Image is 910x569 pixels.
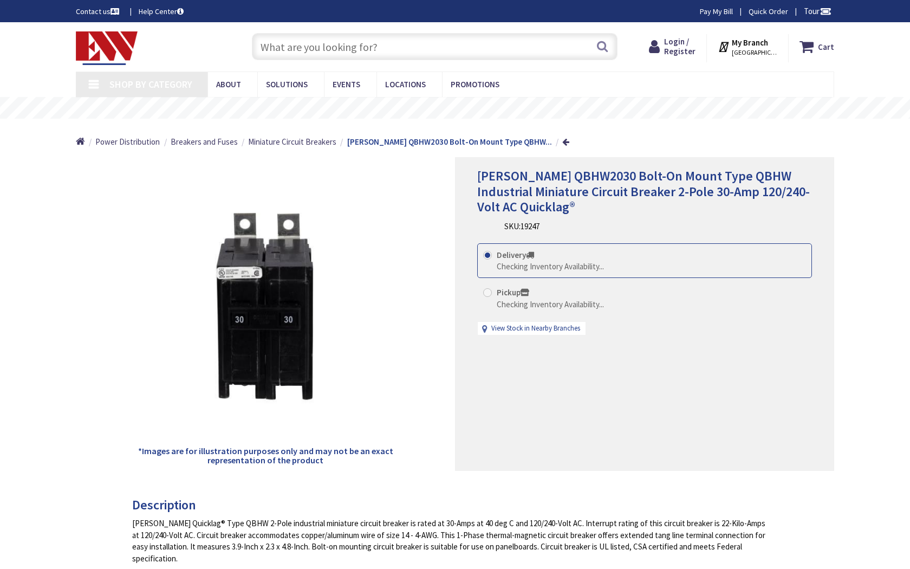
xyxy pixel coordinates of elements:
[252,33,617,60] input: What are you looking for?
[732,37,768,48] strong: My Branch
[504,221,539,232] div: SKU:
[95,136,160,147] a: Power Distribution
[248,136,336,147] a: Miniature Circuit Breakers
[718,37,778,56] div: My Branch [GEOGRAPHIC_DATA], [GEOGRAPHIC_DATA]
[347,137,552,147] strong: [PERSON_NAME] QBHW2030 Bolt-On Mount Type QBHW...
[385,79,426,89] span: Locations
[700,6,733,17] a: Pay My Bill
[95,137,160,147] span: Power Distribution
[818,37,834,56] strong: Cart
[132,518,770,564] div: [PERSON_NAME] Quicklag® Type QBHW 2-Pole industrial miniature circuit breaker is rated at 30-Amps...
[366,102,564,114] rs-layer: Free Same Day Pickup at 19 Locations
[491,324,580,334] a: View Stock in Nearby Branches
[171,136,238,147] a: Breakers and Fuses
[171,137,238,147] span: Breakers and Fuses
[497,261,604,272] div: Checking Inventory Availability...
[333,79,360,89] span: Events
[799,37,834,56] a: Cart
[497,250,534,260] strong: Delivery
[497,299,604,310] div: Checking Inventory Availability...
[139,6,184,17] a: Help Center
[76,6,121,17] a: Contact us
[248,137,336,147] span: Miniature Circuit Breakers
[136,180,394,438] img: Eaton QBHW2030 Bolt-On Mount Type QBHW Industrial Miniature Circuit Breaker 2-Pole 30-Amp 120/240...
[477,167,810,216] span: [PERSON_NAME] QBHW2030 Bolt-On Mount Type QBHW Industrial Miniature Circuit Breaker 2-Pole 30-Amp...
[497,287,529,298] strong: Pickup
[749,6,788,17] a: Quick Order
[132,498,770,512] h3: Description
[649,37,695,56] a: Login / Register
[216,79,241,89] span: About
[266,79,308,89] span: Solutions
[732,48,778,57] span: [GEOGRAPHIC_DATA], [GEOGRAPHIC_DATA]
[451,79,499,89] span: Promotions
[109,78,192,90] span: Shop By Category
[136,447,394,465] h5: *Images are for illustration purposes only and may not be an exact representation of the product
[76,31,138,65] img: Electrical Wholesalers, Inc.
[804,6,831,16] span: Tour
[521,221,539,231] span: 19247
[664,36,695,56] span: Login / Register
